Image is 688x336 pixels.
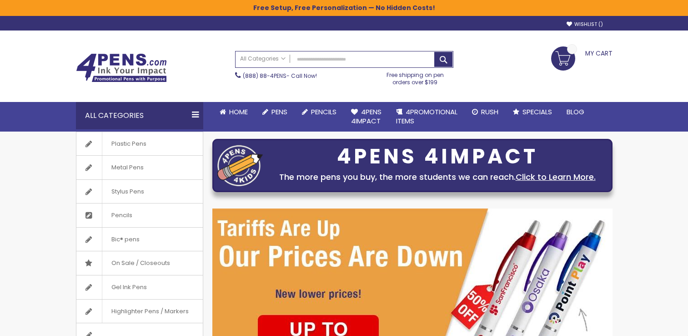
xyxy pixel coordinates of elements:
a: Pencils [295,102,344,122]
a: Bic® pens [76,228,203,251]
span: Pencils [311,107,336,117]
span: Bic® pens [102,228,149,251]
span: On Sale / Closeouts [102,251,179,275]
a: On Sale / Closeouts [76,251,203,275]
span: Metal Pens [102,156,153,179]
div: 4PENS 4IMPACT [267,147,608,166]
a: All Categories [236,51,290,66]
span: Pens [271,107,287,117]
a: (888) 88-4PENS [243,72,286,80]
a: Pens [255,102,295,122]
a: Click to Learn More. [516,171,596,183]
span: - Call Now! [243,72,317,80]
a: Specials [506,102,559,122]
div: Free shipping on pen orders over $199 [377,68,453,86]
span: 4PROMOTIONAL ITEMS [396,107,457,126]
a: Plastic Pens [76,132,203,156]
span: Pencils [102,204,141,227]
div: All Categories [76,102,203,129]
a: Pencils [76,204,203,227]
a: Home [212,102,255,122]
img: 4Pens Custom Pens and Promotional Products [76,53,167,82]
a: Rush [465,102,506,122]
span: 4Pens 4impact [351,107,382,126]
span: Rush [481,107,498,117]
div: The more pens you buy, the more students we can reach. [267,171,608,183]
a: Metal Pens [76,156,203,179]
a: Highlighter Pens / Markers [76,300,203,323]
span: Highlighter Pens / Markers [102,300,198,323]
span: Gel Ink Pens [102,275,156,299]
a: Wishlist [567,21,603,28]
span: Home [229,107,248,117]
img: four_pen_logo.png [217,145,263,186]
span: Blog [567,107,584,117]
span: All Categories [240,55,286,62]
a: Blog [559,102,592,122]
span: Specials [522,107,552,117]
a: 4PROMOTIONALITEMS [389,102,465,132]
span: Plastic Pens [102,132,156,156]
a: 4Pens4impact [344,102,389,132]
span: Stylus Pens [102,180,153,204]
a: Stylus Pens [76,180,203,204]
a: Gel Ink Pens [76,275,203,299]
